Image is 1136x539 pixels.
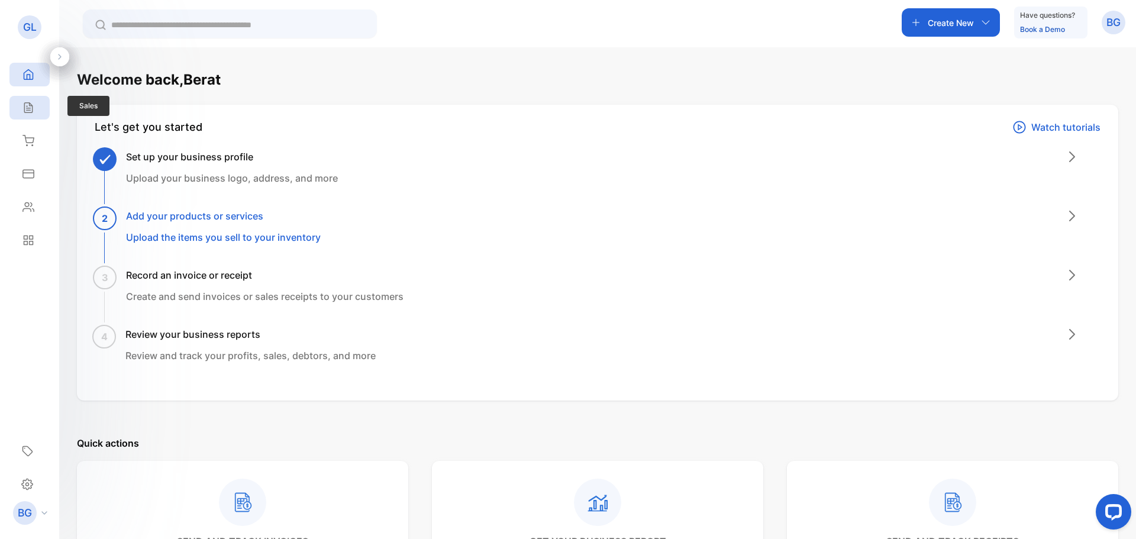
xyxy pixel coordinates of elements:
[95,119,202,135] div: Let's get you started
[126,230,321,244] p: Upload the items you sell to your inventory
[902,8,1000,37] button: Create New
[1102,8,1125,37] button: BG
[126,171,338,185] p: Upload your business logo, address, and more
[18,505,32,521] p: BG
[126,289,404,304] p: Create and send invoices or sales receipts to your customers
[126,209,321,223] h3: Add your products or services
[126,150,338,164] h3: Set up your business profile
[1020,9,1075,21] p: Have questions?
[1031,120,1100,134] p: Watch tutorials
[101,330,108,344] span: 4
[23,20,37,35] p: GL
[102,270,108,285] span: 3
[67,96,109,116] span: Sales
[77,69,221,91] h1: Welcome back, Berat
[77,436,1118,450] p: Quick actions
[928,17,974,29] p: Create New
[1012,119,1100,135] a: Watch tutorials
[125,327,376,341] h3: Review your business reports
[125,348,376,363] p: Review and track your profits, sales, debtors, and more
[1086,489,1136,539] iframe: LiveChat chat widget
[1106,15,1121,30] p: BG
[126,268,404,282] h3: Record an invoice or receipt
[1020,25,1065,34] a: Book a Demo
[102,211,108,225] span: 2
